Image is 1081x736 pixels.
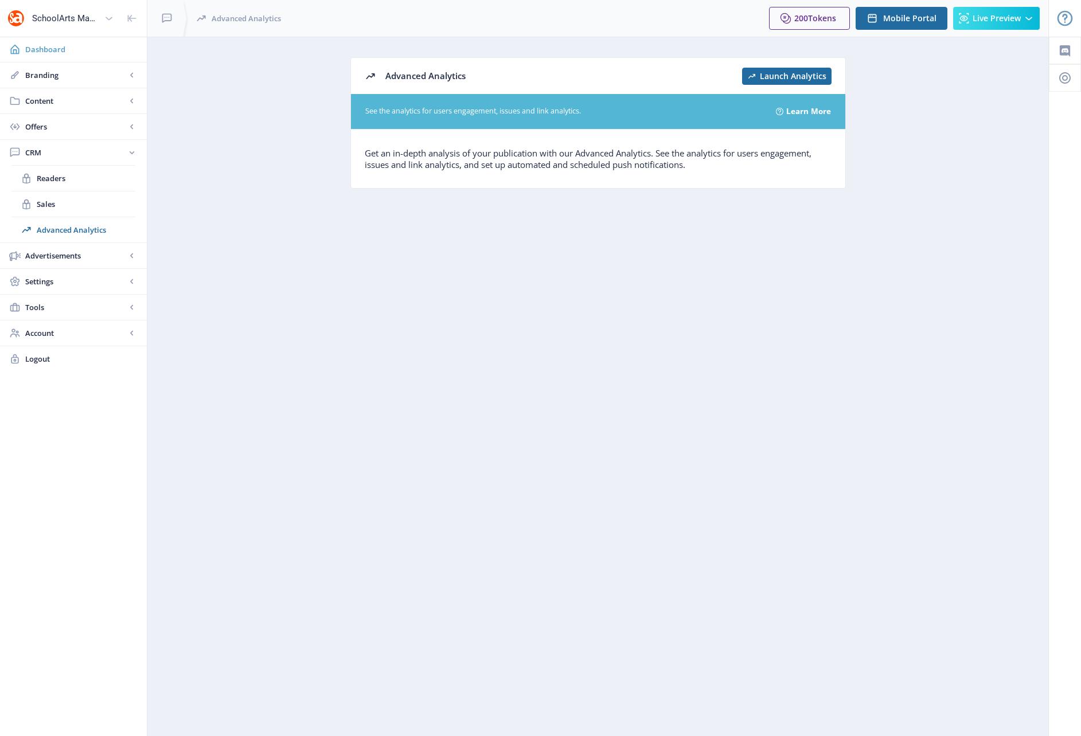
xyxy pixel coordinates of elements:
[11,166,135,191] a: Readers
[25,147,126,158] span: CRM
[973,14,1021,23] span: Live Preview
[786,103,831,120] a: Learn More
[212,13,281,24] span: Advanced Analytics
[37,173,135,184] span: Readers
[25,44,138,55] span: Dashboard
[25,250,126,261] span: Advertisements
[32,6,100,31] div: SchoolArts Magazine
[25,302,126,313] span: Tools
[11,191,135,217] a: Sales
[883,14,936,23] span: Mobile Portal
[365,147,832,170] p: Get an in-depth analysis of your publication with our Advanced Analytics. See the analytics for u...
[385,70,466,81] span: Advanced Analytics
[11,217,135,242] a: Advanced Analytics
[25,276,126,287] span: Settings
[769,7,850,30] button: 200Tokens
[25,95,126,107] span: Content
[760,72,826,81] span: Launch Analytics
[37,224,135,236] span: Advanced Analytics
[808,13,836,24] span: Tokens
[25,353,138,365] span: Logout
[365,106,763,117] span: See the analytics for users engagement, issues and link analytics.
[856,7,947,30] button: Mobile Portal
[25,121,126,132] span: Offers
[25,327,126,339] span: Account
[742,68,832,85] button: Launch Analytics
[7,9,25,28] img: properties.app_icon.png
[953,7,1040,30] button: Live Preview
[25,69,126,81] span: Branding
[37,198,135,210] span: Sales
